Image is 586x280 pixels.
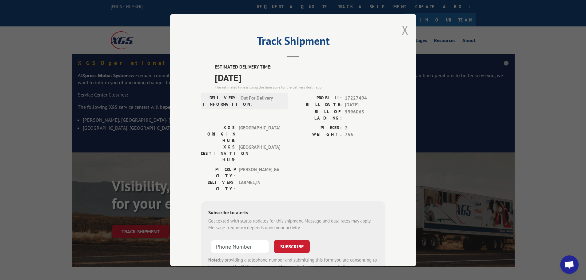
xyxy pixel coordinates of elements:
[345,108,385,121] span: 5996063
[201,166,236,179] label: PICKUP CITY:
[208,257,219,262] strong: Note:
[560,255,579,274] a: Open chat
[345,131,385,138] span: 756
[211,240,269,253] input: Phone Number
[215,64,385,71] label: ESTIMATED DELIVERY TIME:
[345,94,385,101] span: 17227494
[293,94,342,101] label: PROBILL:
[293,101,342,108] label: BILL DATE:
[201,144,236,163] label: XGS DESTINATION HUB:
[345,101,385,108] span: [DATE]
[203,94,237,107] label: DELIVERY INFORMATION:
[215,70,385,84] span: [DATE]
[293,108,342,121] label: BILL OF LADING:
[293,124,342,131] label: PIECES:
[345,124,385,131] span: 2
[239,179,280,192] span: CARMEL , IN
[239,124,280,144] span: [GEOGRAPHIC_DATA]
[201,124,236,144] label: XGS ORIGIN HUB:
[208,217,378,231] div: Get texted with status updates for this shipment. Message and data rates may apply. Message frequ...
[201,37,385,48] h2: Track Shipment
[208,256,378,277] div: by providing a telephone number and submitting this form you are consenting to be contacted by SM...
[293,131,342,138] label: WEIGHT:
[201,179,236,192] label: DELIVERY CITY:
[402,22,409,38] button: Close modal
[215,84,385,90] div: The estimated time is using the time zone for the delivery destination.
[274,240,310,253] button: SUBSCRIBE
[208,208,378,217] div: Subscribe to alerts
[241,94,282,107] span: Out For Delivery
[239,144,280,163] span: [GEOGRAPHIC_DATA]
[239,166,280,179] span: [PERSON_NAME] , GA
